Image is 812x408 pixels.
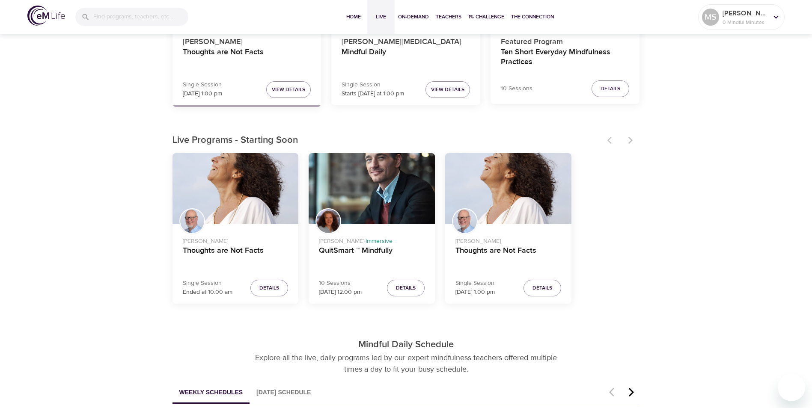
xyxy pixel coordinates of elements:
span: View Details [431,85,464,94]
span: Details [601,84,620,93]
p: 0 Mindful Minutes [723,18,768,26]
button: View Details [425,81,470,98]
p: [PERSON_NAME] [183,33,311,47]
button: View Details [266,81,311,98]
p: [PERSON_NAME] [455,234,561,246]
span: Live [371,12,391,21]
h4: Thoughts are Not Facts [183,246,289,266]
iframe: Button to launch messaging window [778,374,805,401]
p: Single Session [342,80,404,89]
span: Immersive [366,237,393,245]
p: [PERSON_NAME] [723,8,768,18]
p: Live Programs - Starting Soon [173,133,602,148]
p: 10 Sessions [319,279,362,288]
h4: Mindful Daily [342,47,470,68]
span: Details [532,284,552,293]
p: Mindful Daily Schedule [166,338,647,352]
button: Details [523,280,561,296]
p: 10 Sessions [501,84,532,93]
span: View Details [272,85,305,94]
button: Details [592,80,629,97]
span: Details [396,284,416,293]
img: logo [27,6,65,26]
p: Ended at 10:00 am [183,288,232,297]
p: Single Session [455,279,495,288]
p: [DATE] 1:00 pm [455,288,495,297]
button: Thoughts are Not Facts [445,153,571,224]
h4: Thoughts are Not Facts [455,246,561,266]
p: Starts [DATE] at 1:00 pm [342,89,404,98]
button: Thoughts are Not Facts [173,153,299,224]
h4: QuitSmart ™ Mindfully [319,246,425,266]
span: The Connection [511,12,554,21]
span: Teachers [436,12,461,21]
input: Find programs, teachers, etc... [93,8,188,26]
button: QuitSmart ™ Mindfully [309,153,435,224]
div: MS [702,9,719,26]
button: Details [387,280,425,296]
p: [DATE] 12:00 pm [319,288,362,297]
span: Details [259,284,279,293]
button: Weekly Schedules [173,382,250,404]
h4: Ten Short Everyday Mindfulness Practices [501,47,629,68]
h4: Thoughts are Not Facts [183,47,311,68]
span: On-Demand [398,12,429,21]
button: Details [250,280,288,296]
p: Single Session [183,279,232,288]
span: 1% Challenge [468,12,504,21]
p: Featured Program [501,33,629,47]
span: Home [343,12,364,21]
p: Explore all the live, daily programs led by our expert mindfulness teachers offered multiple time... [246,352,567,375]
p: [PERSON_NAME] · [319,234,425,246]
p: [PERSON_NAME][MEDICAL_DATA] [342,33,470,47]
button: [DATE] Schedule [250,382,318,404]
p: [DATE] 1:00 pm [183,89,222,98]
p: Single Session [183,80,222,89]
p: [PERSON_NAME] [183,234,289,246]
